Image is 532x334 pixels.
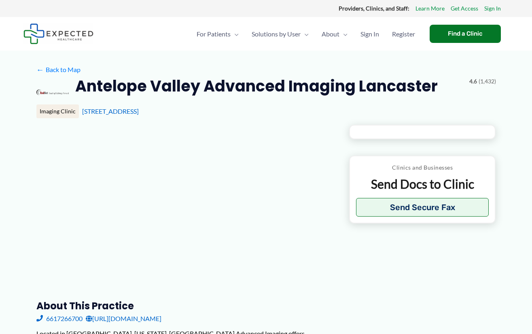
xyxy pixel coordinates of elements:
h2: Antelope Valley Advanced Imaging Lancaster [75,76,438,96]
span: Solutions by User [252,20,301,48]
a: For PatientsMenu Toggle [190,20,245,48]
span: (1,432) [479,76,496,87]
a: Sign In [484,3,501,14]
span: 4.6 [469,76,477,87]
span: Sign In [360,20,379,48]
span: Menu Toggle [301,20,309,48]
strong: Providers, Clinics, and Staff: [339,5,409,12]
span: Register [392,20,415,48]
a: Find a Clinic [430,25,501,43]
img: Expected Healthcare Logo - side, dark font, small [23,23,93,44]
a: Learn More [415,3,445,14]
a: [URL][DOMAIN_NAME] [86,313,161,325]
a: Sign In [354,20,386,48]
span: Menu Toggle [231,20,239,48]
a: 6617266700 [36,313,83,325]
a: [STREET_ADDRESS] [82,107,139,115]
span: ← [36,66,44,73]
a: Register [386,20,422,48]
span: For Patients [197,20,231,48]
nav: Primary Site Navigation [190,20,422,48]
a: Get Access [451,3,478,14]
span: Menu Toggle [339,20,348,48]
a: Solutions by UserMenu Toggle [245,20,315,48]
div: Imaging Clinic [36,104,79,118]
p: Send Docs to Clinic [356,176,489,192]
span: About [322,20,339,48]
h3: About this practice [36,300,336,312]
button: Send Secure Fax [356,198,489,217]
a: AboutMenu Toggle [315,20,354,48]
a: ←Back to Map [36,64,81,76]
p: Clinics and Businesses [356,162,489,173]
